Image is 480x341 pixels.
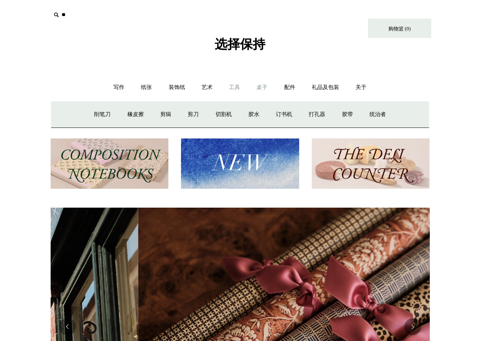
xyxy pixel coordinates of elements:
a: 剪辑 [153,103,179,126]
a: 关于 [348,76,374,99]
font: 橡皮擦 [127,111,144,117]
font: 配件 [284,84,295,90]
img: New.jpg__PID:f73bdf93-380a-4a35-bcfe-7823039498e1 [181,138,299,189]
a: 打孔器 [301,103,333,126]
font: 剪刀 [188,111,199,117]
a: 艺术 [194,76,220,99]
a: 统治者 [362,103,394,126]
img: 202302 Composition ledgers.jpg__PID:69722ee6-fa44-49dd-a067-31375e5d54ec [51,138,168,189]
a: 纸张 [133,76,159,99]
font: 艺术 [202,84,213,90]
font: 打孔器 [309,111,325,117]
font: 切割机 [215,111,232,117]
font: 纸张 [141,84,152,90]
a: 削笔刀 [86,103,118,126]
font: 写作 [113,84,124,90]
font: 工具 [229,84,240,90]
font: 削笔刀 [94,111,111,117]
a: 胶水 [241,103,267,126]
font: 剪辑 [160,111,171,117]
font: 统治者 [369,111,386,117]
font: 胶带 [342,111,353,117]
a: 切割机 [208,103,239,126]
a: 工具 [221,76,248,99]
a: 写作 [106,76,132,99]
font: 装饰纸 [169,84,185,90]
font: 胶水 [248,111,259,117]
a: 配件 [277,76,303,99]
a: 购物篮 (0) [368,19,431,38]
font: 关于 [356,84,367,90]
img: 熟食柜 [312,138,429,189]
font: 礼品及包装 [312,84,339,90]
a: 选择保持 [215,44,265,50]
font: 购物篮 (0) [388,26,411,32]
font: 桌子 [256,84,267,90]
button: 下一个 [404,318,421,335]
a: 订书机 [268,103,300,126]
a: 剪刀 [180,103,206,126]
font: 选择保持 [215,37,265,51]
a: 装饰纸 [161,76,193,99]
a: 橡皮擦 [120,103,151,126]
a: 桌子 [249,76,275,99]
a: 礼品及包装 [304,76,347,99]
font: 订书机 [276,111,292,117]
a: 胶带 [334,103,360,126]
button: 以前 [59,318,76,335]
